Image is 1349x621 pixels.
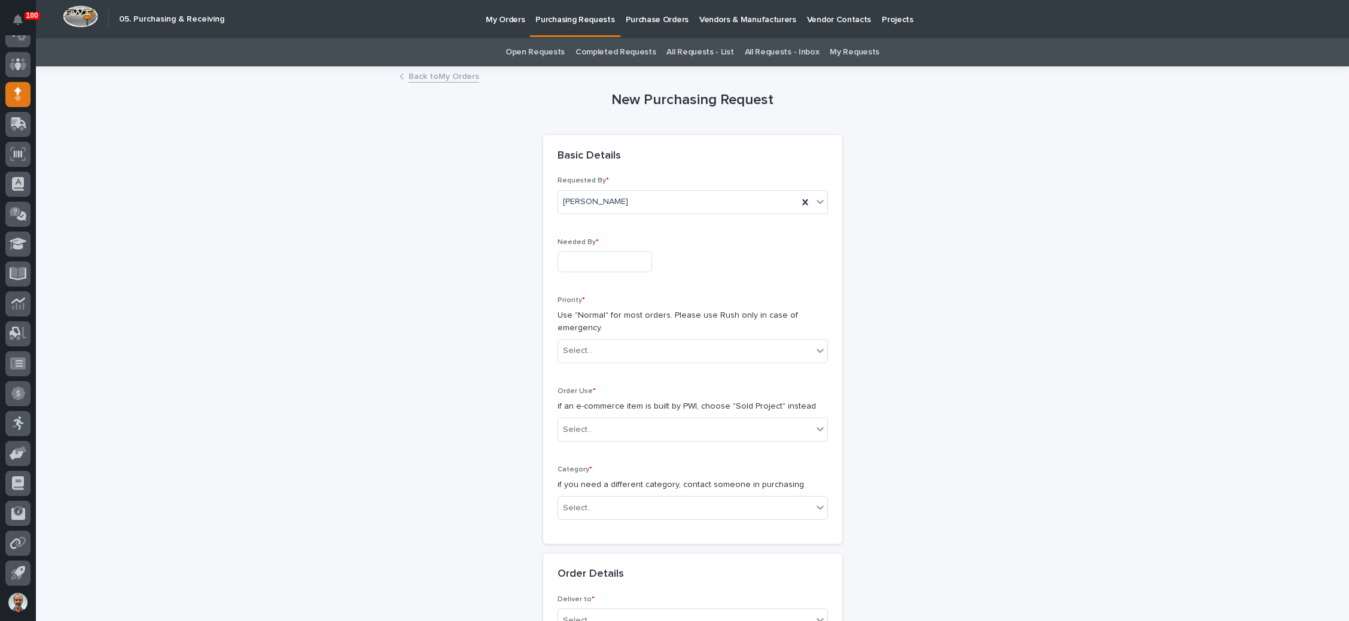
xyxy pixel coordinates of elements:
[506,38,565,66] a: Open Requests
[15,14,31,34] div: Notifications100
[543,92,842,109] h1: New Purchasing Request
[409,69,479,83] a: Back toMy Orders
[558,479,828,491] p: if you need a different category, contact someone in purchasing
[558,297,585,304] span: Priority
[63,5,98,28] img: Workspace Logo
[563,345,593,357] div: Select...
[558,309,828,334] p: Use "Normal" for most orders. Please use Rush only in case of emergency.
[26,11,38,20] p: 100
[558,150,621,163] h2: Basic Details
[830,38,879,66] a: My Requests
[563,196,628,208] span: [PERSON_NAME]
[558,388,596,395] span: Order Use
[558,596,595,603] span: Deliver to
[563,424,593,436] div: Select...
[558,239,599,246] span: Needed By
[5,590,31,615] button: users-avatar
[563,502,593,515] div: Select...
[5,7,31,32] button: Notifications
[558,177,609,184] span: Requested By
[558,400,828,413] p: if an e-commerce item is built by PWI, choose "Sold Project" instead
[558,466,592,473] span: Category
[119,14,224,25] h2: 05. Purchasing & Receiving
[745,38,820,66] a: All Requests - Inbox
[575,38,656,66] a: Completed Requests
[558,568,624,581] h2: Order Details
[666,38,733,66] a: All Requests - List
